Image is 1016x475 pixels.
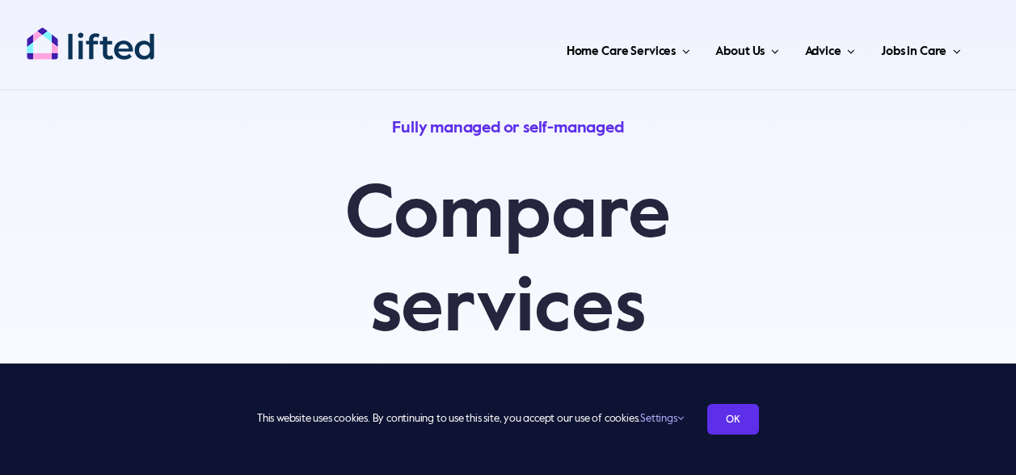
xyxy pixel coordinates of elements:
a: Jobs in Care [876,24,966,73]
span: Fully managed or self-managed [392,120,623,137]
a: lifted-logo [26,27,155,43]
span: This website uses cookies. By continuing to use this site, you accept our use of cookies. [257,406,683,432]
a: About Us [710,24,783,73]
a: OK [707,404,759,435]
span: Home Care Services [567,39,676,65]
span: Advice [805,39,841,65]
span: About Us [715,39,765,65]
span: Jobs in Care [881,39,946,65]
p: Compare services [226,170,790,358]
a: Settings [640,414,683,424]
a: Advice [800,24,860,73]
a: Home Care Services [562,24,695,73]
nav: Main Menu [190,24,966,73]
